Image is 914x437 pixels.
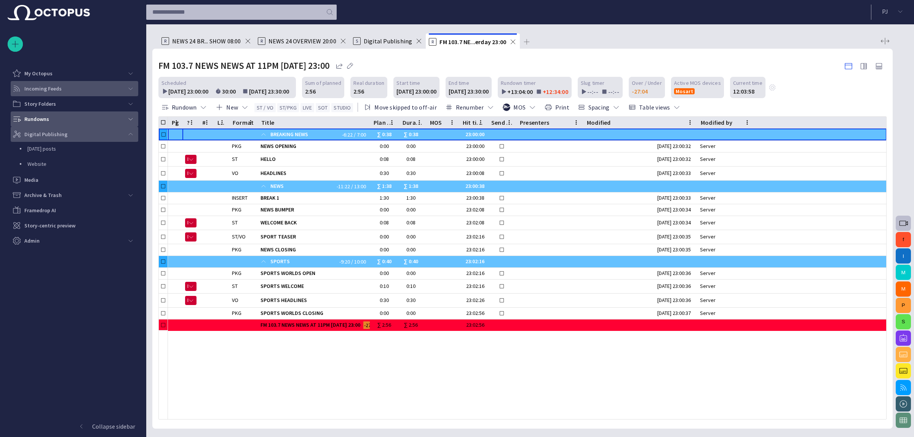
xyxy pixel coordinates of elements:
div: SDigital Publishing [350,33,426,49]
button: M [896,281,911,297]
button: Presenters column menu [571,117,582,128]
p: My Octopus [24,70,53,77]
div: 0:00 [373,270,396,277]
div: 0:30 [406,297,419,304]
span: NEWS 24 BR... SHOW 08:00 [172,37,241,45]
div: Server [700,170,719,177]
div: RNEWS 24 OVERVIEW 20:00 [255,33,350,49]
span: Slug timer [581,79,605,87]
div: 0:00 [373,143,396,150]
div: PKG [232,143,241,150]
span: Current time [733,79,762,87]
span: FM 103.7 NE...erday 23:00 [439,38,506,46]
p: Admin [24,237,40,245]
button: Duration column menu [414,117,425,128]
p: Incoming Feeds [24,85,62,92]
button: N [185,167,197,180]
span: HEADLINES [260,170,367,177]
div: ST [232,219,238,226]
div: 23:02:16 [462,283,484,290]
button: PJ [876,5,909,18]
span: SPORTS WORLDS CLOSING [260,310,367,317]
span: BREAK 1 [260,194,367,202]
div: 9/4 23:00:33 [657,194,694,202]
button: MOS column menu [447,117,457,128]
div: NEWS [260,181,333,192]
div: 0:30 [406,170,419,177]
p: Framedrop AI [24,207,56,214]
span: -6:22 / 7:00 [341,131,367,138]
div: 0:00 [406,233,419,240]
div: -27:04 [632,87,648,96]
button: STUDIO [331,103,353,112]
button: Hit time column menu [475,117,486,128]
span: Start time [396,79,420,87]
button: Modified column menu [685,117,695,128]
div: ∑ 1:38 [404,181,421,192]
div: VO [232,297,238,304]
div: 0:08 [373,219,396,226]
div: 23:02:16 [462,246,484,253]
div: SPORT TEASER [260,230,367,244]
div: 0:08 [406,219,419,226]
button: Pg column menu [171,117,182,128]
div: NEWS BUMPER [260,204,367,216]
button: Lck column menu [217,117,227,128]
p: Website [27,160,138,168]
div: 23:02:08 [462,206,484,213]
div: Server [700,310,719,317]
div: WELCOME BACK [260,216,367,230]
div: 9/4 23:00:32 [657,143,694,150]
div: 30:00 [222,87,240,96]
div: 9/4 23:00:36 [657,283,694,290]
div: HELLO [260,153,367,166]
div: Framedrop AI [8,203,138,218]
div: Server [700,297,719,304]
div: Server [700,143,719,150]
span: SPORT TEASER [260,233,367,240]
p: [DATE] posts [27,145,138,153]
ul: main menu [8,66,138,248]
div: 0:08 [373,156,396,163]
div: 9/4 23:00:34 [657,219,694,226]
div: 0:30 [373,170,396,177]
span: Scheduled [161,79,187,87]
div: 0:00 [406,270,419,277]
div: SPORTS WORLDS CLOSING [260,308,367,319]
div: Plan dur [374,119,395,126]
div: 23:02:26 [462,297,484,304]
button: ? column menu [186,117,197,128]
button: S [896,314,911,329]
span: FM 103.7 NEWS NEWS AT 11PM [DATE] 23:00 [260,321,360,328]
div: 9/4 23:00:36 [657,297,694,304]
div: Server [700,233,719,240]
div: Media [8,172,138,188]
h2: FM 103.7 NEWS NEWS AT 11PM [DATE] 23:00 [158,60,329,71]
button: I [896,248,911,264]
div: Duration [403,119,423,126]
div: ? [187,119,190,126]
button: LIVE [300,103,314,112]
button: M [896,265,911,280]
div: 0:00 [406,206,419,213]
div: Send to LiveU [491,119,513,126]
button: P [896,298,911,313]
p: Media [24,176,38,184]
div: BREAK 1 [260,192,367,204]
button: Format column menu [245,117,256,128]
span: WELCOME BACK [260,219,367,226]
button: Modified by column menu [742,117,753,128]
div: PKG [232,270,241,277]
span: -27:04 / 30:00 [363,321,394,329]
img: Octopus News Room [8,5,90,20]
p: Digital Publishing [24,130,67,138]
div: 23:02:16 [462,270,484,277]
div: # [202,119,206,126]
button: # column menu [201,117,212,128]
button: f [896,232,911,247]
div: SPORTS WORLDS OPEN [260,268,367,279]
button: N [185,294,197,307]
div: 23:02:56 [462,310,484,317]
div: 0:08 [406,156,419,163]
button: N [185,153,197,166]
